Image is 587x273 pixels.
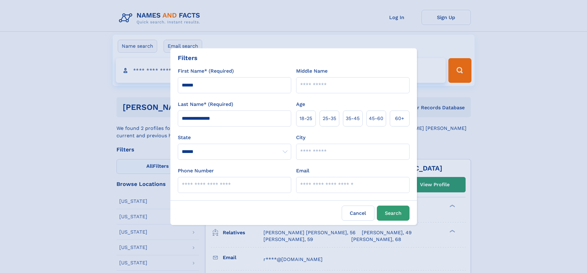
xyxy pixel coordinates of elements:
[178,67,234,75] label: First Name* (Required)
[178,134,291,141] label: State
[377,206,410,221] button: Search
[178,167,214,175] label: Phone Number
[346,115,360,122] span: 35‑45
[395,115,404,122] span: 60+
[178,53,198,62] div: Filters
[296,167,309,175] label: Email
[369,115,383,122] span: 45‑60
[323,115,336,122] span: 25‑35
[296,67,328,75] label: Middle Name
[342,206,374,221] label: Cancel
[296,134,305,141] label: City
[296,101,305,108] label: Age
[300,115,312,122] span: 18‑25
[178,101,233,108] label: Last Name* (Required)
